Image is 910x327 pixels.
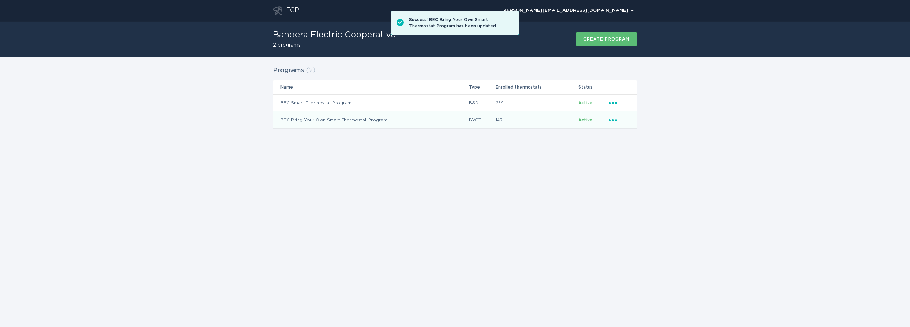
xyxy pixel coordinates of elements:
[578,80,608,94] th: Status
[273,94,637,111] tr: f33ceaee3fcb4cf7af107bc98b93423d
[273,94,469,111] td: BEC Smart Thermostat Program
[273,6,282,15] button: Go to dashboard
[306,67,315,74] span: ( 2 )
[501,9,634,13] div: [PERSON_NAME][EMAIL_ADDRESS][DOMAIN_NAME]
[273,31,396,39] h1: Bandera Electric Cooperative
[495,94,578,111] td: 259
[495,80,578,94] th: Enrolled thermostats
[578,118,593,122] span: Active
[286,6,299,15] div: ECP
[273,64,304,77] h2: Programs
[273,111,469,128] td: BEC Bring Your Own Smart Thermostat Program
[273,80,469,94] th: Name
[469,111,495,128] td: BYOT
[273,80,637,94] tr: Table Headers
[576,32,637,46] button: Create program
[495,111,578,128] td: 147
[498,5,637,16] button: Open user account details
[409,16,513,29] div: Success! BEC Bring Your Own Smart Thermostat Program has been updated.
[498,5,637,16] div: Popover menu
[578,101,593,105] span: Active
[609,116,630,124] div: Popover menu
[469,80,495,94] th: Type
[469,94,495,111] td: B&D
[583,37,630,41] div: Create program
[273,43,396,48] h2: 2 programs
[609,99,630,107] div: Popover menu
[273,111,637,128] tr: ae16546651324272bfc7927687d2fa4e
